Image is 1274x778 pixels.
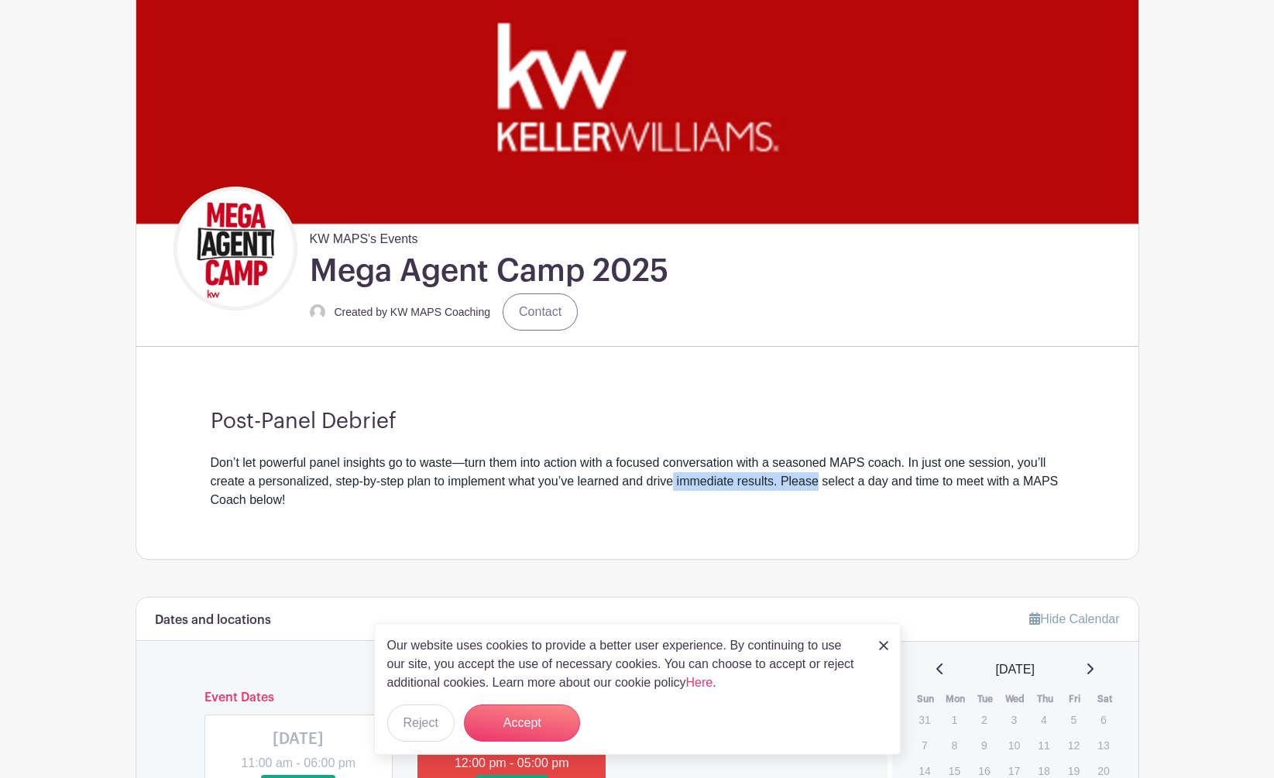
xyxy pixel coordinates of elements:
[911,691,941,707] th: Sun
[971,733,997,757] p: 9
[1031,733,1056,757] p: 11
[996,660,1035,679] span: [DATE]
[970,691,1001,707] th: Tue
[1061,708,1087,732] p: 5
[1001,733,1027,757] p: 10
[912,708,937,732] p: 31
[1031,708,1056,732] p: 4
[464,704,580,742] button: Accept
[387,704,455,742] button: Reject
[155,613,271,628] h6: Dates and locations
[503,293,578,331] a: Contact
[335,306,491,318] small: Created by KW MAPS Coaching
[1029,612,1119,625] a: Hide Calendar
[177,190,294,307] img: 110801_-_Mega_Agent_Camp_Logo_-_2023.jpg
[310,252,668,290] h1: Mega Agent Camp 2025
[912,733,937,757] p: 7
[942,708,967,732] p: 1
[211,409,1064,435] h3: Post-Panel Debrief
[1001,691,1031,707] th: Wed
[686,676,713,689] a: Here
[941,691,971,707] th: Mon
[942,733,967,757] p: 8
[310,304,325,320] img: default-ce2991bfa6775e67f084385cd625a349d9dcbb7a52a09fb2fda1e96e2d18dcdb.png
[192,691,833,705] h6: Event Dates
[1060,691,1090,707] th: Fri
[1001,708,1027,732] p: 3
[1090,708,1116,732] p: 6
[310,224,418,248] span: KW MAPS's Events
[211,454,1064,509] div: Don’t let powerful panel insights go to waste—turn them into action with a focused conversation w...
[1030,691,1060,707] th: Thu
[971,708,997,732] p: 2
[1090,733,1116,757] p: 13
[1090,691,1120,707] th: Sat
[1061,733,1087,757] p: 12
[879,641,888,650] img: close_button-5f87c8562297e5c2d7936805f587ecaba9071eb48480494691a3f1689db116b3.svg
[387,636,863,692] p: Our website uses cookies to provide a better user experience. By continuing to use our site, you ...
